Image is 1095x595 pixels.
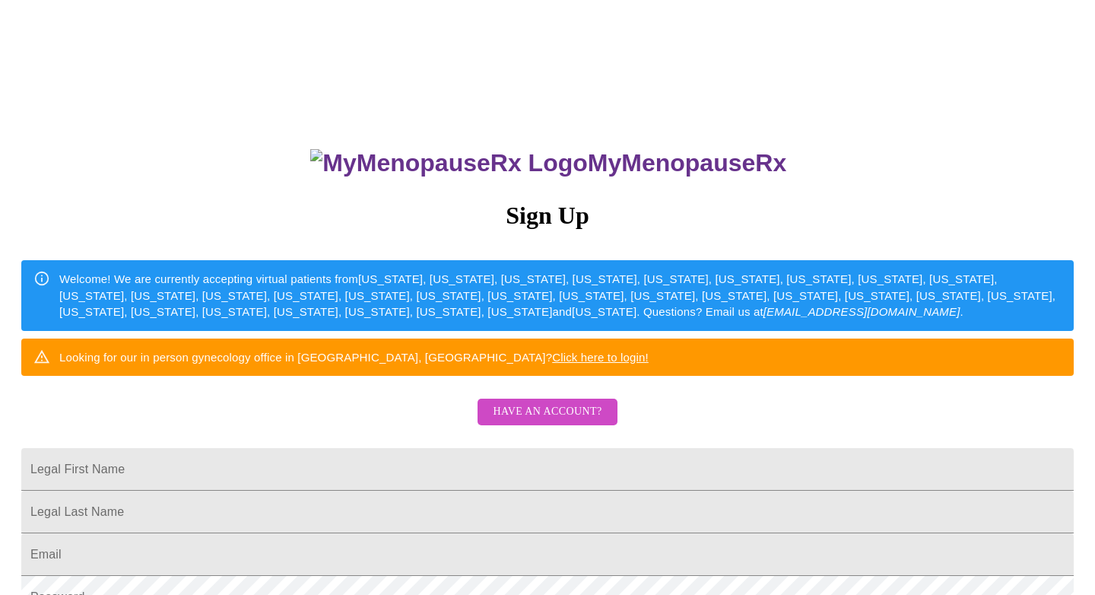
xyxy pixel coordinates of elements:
[493,402,601,422] span: Have an account?
[310,149,587,177] img: MyMenopauseRx Logo
[59,343,649,371] div: Looking for our in person gynecology office in [GEOGRAPHIC_DATA], [GEOGRAPHIC_DATA]?
[474,415,620,428] a: Have an account?
[24,149,1074,177] h3: MyMenopauseRx
[21,202,1074,230] h3: Sign Up
[552,351,649,364] a: Click here to login!
[763,305,960,318] em: [EMAIL_ADDRESS][DOMAIN_NAME]
[478,399,617,425] button: Have an account?
[59,265,1062,326] div: Welcome! We are currently accepting virtual patients from [US_STATE], [US_STATE], [US_STATE], [US...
